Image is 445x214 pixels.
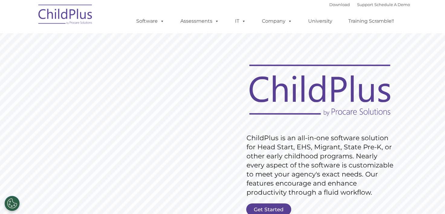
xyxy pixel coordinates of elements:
a: University [302,15,338,27]
font: | [329,2,410,7]
a: Support [357,2,373,7]
a: Assessments [174,15,225,27]
a: Download [329,2,350,7]
a: Training Scramble!! [342,15,400,27]
a: IT [229,15,252,27]
a: Company [256,15,298,27]
rs-layer: ChildPlus is an all-in-one software solution for Head Start, EHS, Migrant, State Pre-K, or other ... [247,134,396,197]
a: Schedule A Demo [374,2,410,7]
a: Software [130,15,170,27]
button: Cookies Settings [5,196,20,211]
img: ChildPlus by Procare Solutions [35,0,96,31]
